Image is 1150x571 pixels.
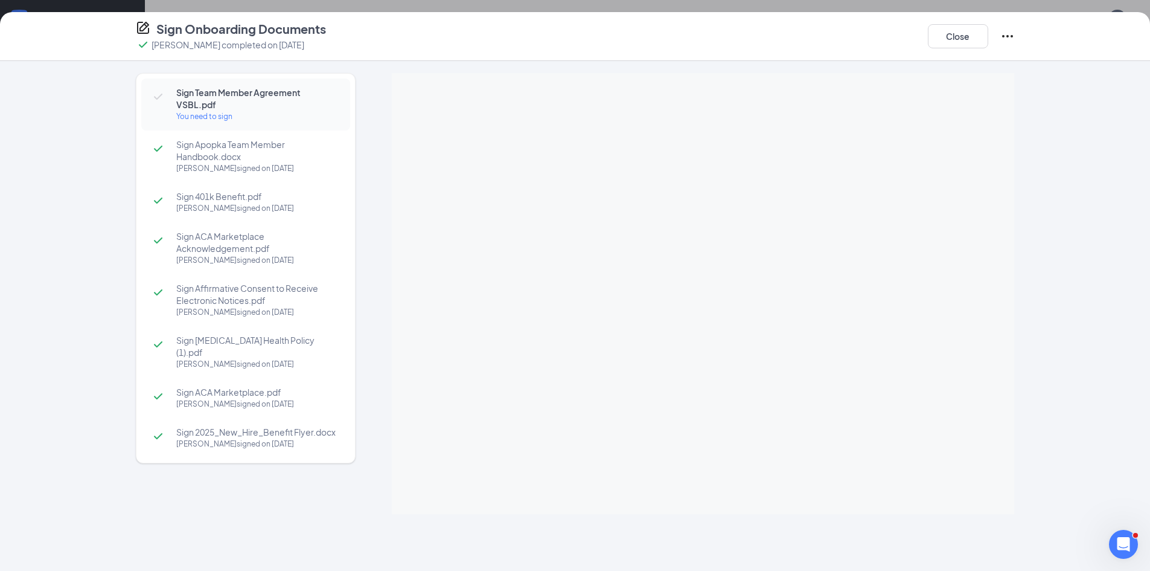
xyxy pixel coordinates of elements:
[151,89,165,104] svg: Checkmark
[176,163,338,175] div: [PERSON_NAME] signed on [DATE]
[176,86,338,111] span: Sign Team Member Agreement VSBL.pdf
[136,37,150,52] svg: Checkmark
[151,337,165,352] svg: Checkmark
[151,233,165,248] svg: Checkmark
[176,282,338,306] span: Sign Affirmative Consent to Receive Electronic Notices.pdf
[152,39,304,51] p: [PERSON_NAME] completed on [DATE]
[151,141,165,156] svg: Checkmark
[151,193,165,208] svg: Checkmark
[136,21,150,35] svg: CompanyDocumentIcon
[928,24,988,48] button: Close
[176,111,338,123] div: You need to sign
[176,190,338,202] span: Sign 401k Benefit.pdf
[176,230,338,254] span: Sign ACA Marketplace Acknowledgement.pdf
[176,358,338,370] div: [PERSON_NAME] signed on [DATE]
[176,306,338,318] div: [PERSON_NAME] signed on [DATE]
[176,202,338,215] div: [PERSON_NAME] signed on [DATE]
[176,438,338,450] div: [PERSON_NAME] signed on [DATE]
[1109,530,1138,559] iframe: Intercom live chat
[151,285,165,300] svg: Checkmark
[176,398,338,410] div: [PERSON_NAME] signed on [DATE]
[176,334,338,358] span: Sign [MEDICAL_DATA] Health Policy (1).pdf
[176,426,338,438] span: Sign 2025_New_Hire_Benefit Flyer.docx
[151,389,165,404] svg: Checkmark
[176,386,338,398] span: Sign ACA Marketplace.pdf
[156,21,326,37] h4: Sign Onboarding Documents
[151,429,165,444] svg: Checkmark
[1000,29,1015,44] svg: Ellipses
[176,138,338,163] span: Sign Apopka Team Member Handbook.docx
[176,254,338,266] div: [PERSON_NAME] signed on [DATE]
